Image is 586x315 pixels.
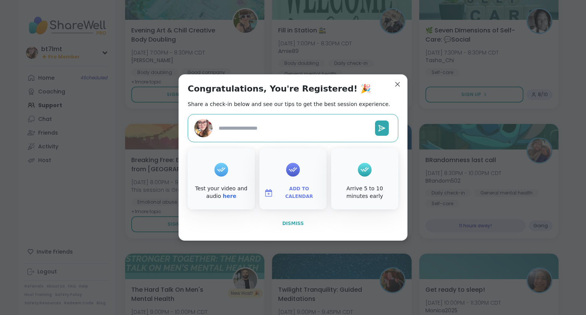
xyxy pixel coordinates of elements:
[261,185,325,201] button: Add to Calendar
[276,185,322,200] span: Add to Calendar
[223,193,237,199] a: here
[188,84,371,94] h1: Congratulations, You're Registered! 🎉
[333,185,397,200] div: Arrive 5 to 10 minutes early
[188,215,398,231] button: Dismiss
[264,188,273,198] img: ShareWell Logomark
[189,185,253,200] div: Test your video and audio
[282,221,304,226] span: Dismiss
[188,100,390,108] h2: Share a check-in below and see our tips to get the best session experience.
[194,119,213,137] img: bt7lmt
